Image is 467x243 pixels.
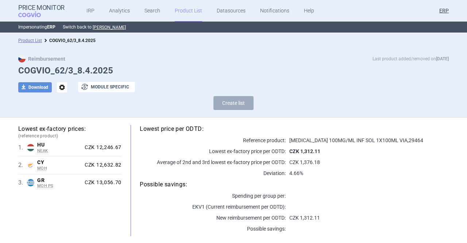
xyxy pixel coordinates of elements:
[286,137,449,144] p: [MEDICAL_DATA] 100MG/ML INF SOL 1X100ML VIA , 29464
[140,148,286,155] p: Lowest ex-factory price per ODTD:
[140,203,286,210] p: EKV1 (Current reimbursement per ODTD):
[82,179,121,186] div: CZK 13,056.70
[37,177,82,184] span: GR
[286,170,449,177] p: 4.66%
[289,148,320,154] strong: CZK 1,312.11
[140,170,286,177] p: Deviation:
[18,37,42,44] li: Product List
[37,183,82,189] span: MOH PS
[18,143,27,152] span: 1 .
[37,159,82,166] span: CY
[18,133,121,139] span: (reference product)
[140,181,449,189] h5: Possible savings:
[37,166,82,171] span: MOH
[82,162,121,168] div: CZK 12,632.82
[18,125,121,139] h5: Lowest ex-factory prices:
[82,144,121,151] div: CZK 12,246.67
[18,56,65,62] strong: Reimbursement
[18,11,51,17] span: COGVIO
[49,38,96,43] strong: COGVIO_62/3_8.4.2025
[18,38,42,43] a: Product List
[286,214,449,221] p: CZK 1,312.11
[436,56,449,61] strong: [DATE]
[47,24,55,30] strong: ERP
[140,225,286,232] p: Possible savings:
[18,82,52,92] button: Download
[42,37,96,44] li: COGVIO_62/3_8.4.2025
[140,192,286,200] p: Spending per group per :
[18,4,65,11] strong: Price Monitor
[18,55,26,62] img: CZ
[93,24,126,30] button: [PERSON_NAME]
[27,162,34,169] img: Cyprus
[27,144,34,151] img: Hungary
[27,179,34,186] img: Greece
[140,214,286,221] p: New reimbursement per ODTD:
[37,142,82,148] span: HU
[213,96,254,110] button: Create list
[37,148,82,153] span: NEAK
[140,125,449,133] h5: Lowest price per ODTD:
[18,22,449,33] p: Impersonating Switch back to
[18,178,27,187] span: 3 .
[286,159,449,166] p: CZK 1,376.18
[373,55,449,62] p: Last product added/removed on
[18,161,27,170] span: 2 .
[18,65,449,76] h1: COGVIO_62/3_8.4.2025
[140,137,286,144] p: Reference product:
[140,159,286,166] p: Average of 2nd and 3rd lowest ex-factory price per ODTD:
[18,4,65,18] a: Price MonitorCOGVIO
[78,82,135,92] button: Module specific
